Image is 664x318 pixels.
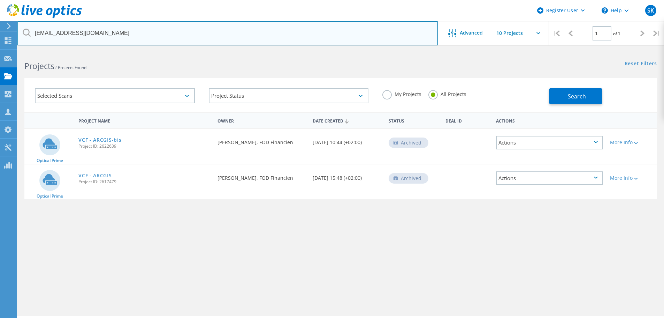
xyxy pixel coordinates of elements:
[568,93,586,100] span: Search
[54,65,86,71] span: 2 Projects Found
[209,88,369,103] div: Project Status
[389,173,428,184] div: Archived
[75,114,214,127] div: Project Name
[382,90,421,97] label: My Projects
[78,144,211,148] span: Project ID: 2622639
[613,31,620,37] span: of 1
[7,15,82,20] a: Live Optics Dashboard
[389,138,428,148] div: Archived
[442,114,493,127] div: Deal Id
[17,21,438,45] input: Search projects by name, owner, ID, company, etc
[214,129,309,152] div: [PERSON_NAME], FOD Financien
[460,30,483,35] span: Advanced
[385,114,442,127] div: Status
[610,176,654,180] div: More Info
[647,8,654,13] span: SK
[309,164,385,187] div: [DATE] 15:48 (+02:00)
[214,164,309,187] div: [PERSON_NAME], FOD Financien
[650,21,664,46] div: |
[309,129,385,152] div: [DATE] 10:44 (+02:00)
[428,90,466,97] label: All Projects
[78,138,121,142] a: VCF - ARCGIS-bis
[78,180,211,184] span: Project ID: 2617479
[24,60,54,72] b: Projects
[625,61,657,67] a: Reset Filters
[78,173,112,178] a: VCF - ARCGIS
[549,88,602,104] button: Search
[496,171,603,185] div: Actions
[602,7,608,14] svg: \n
[610,140,654,145] div: More Info
[493,114,606,127] div: Actions
[35,88,195,103] div: Selected Scans
[309,114,385,127] div: Date Created
[214,114,309,127] div: Owner
[37,194,63,198] span: Optical Prime
[37,158,63,163] span: Optical Prime
[496,136,603,149] div: Actions
[549,21,563,46] div: |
